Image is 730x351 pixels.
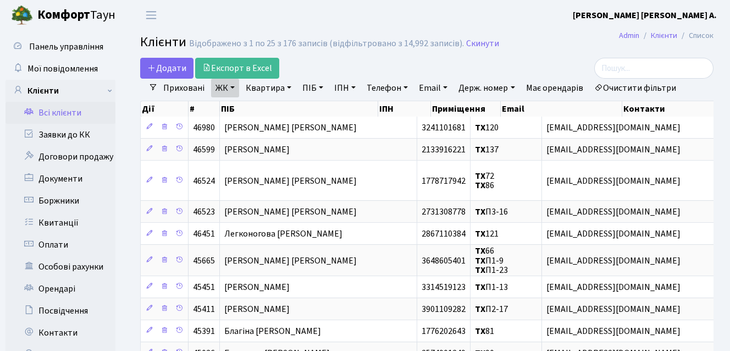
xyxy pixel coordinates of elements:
[602,24,730,47] nav: breadcrumb
[193,175,215,187] span: 46524
[330,79,360,97] a: ІПН
[475,144,485,156] b: ТХ
[224,255,357,267] span: [PERSON_NAME] [PERSON_NAME]
[422,228,466,240] span: 2867110384
[651,30,677,41] a: Клієнти
[137,6,165,24] button: Переключити навігацію
[224,303,290,315] span: [PERSON_NAME]
[475,281,485,293] b: ТХ
[27,63,98,75] span: Мої повідомлення
[619,30,639,41] a: Admin
[224,175,357,187] span: [PERSON_NAME] [PERSON_NAME]
[422,175,466,187] span: 1778717942
[431,101,501,117] th: Приміщення
[546,281,681,293] span: [EMAIL_ADDRESS][DOMAIN_NAME]
[37,6,115,25] span: Таун
[193,206,215,218] span: 46523
[224,325,321,337] span: Благіна [PERSON_NAME]
[193,144,215,156] span: 46599
[5,80,115,102] a: Клієнти
[11,4,33,26] img: logo.png
[475,206,508,218] span: П3-16
[193,303,215,315] span: 45411
[193,228,215,240] span: 46451
[37,6,90,24] b: Комфорт
[475,303,508,315] span: П2-17
[422,144,466,156] span: 2133916221
[475,245,508,276] span: 66 П1-9 П1-23
[141,101,189,117] th: Дії
[475,228,485,240] b: ТХ
[193,325,215,337] span: 45391
[5,146,115,168] a: Договори продажу
[5,322,115,344] a: Контакти
[475,170,494,191] span: 72 86
[475,325,485,337] b: ТХ
[422,325,466,337] span: 1776202643
[5,300,115,322] a: Посвідчення
[475,144,499,156] span: 137
[475,206,485,218] b: ТХ
[422,303,466,315] span: 3901109282
[189,101,220,117] th: #
[5,124,115,146] a: Заявки до КК
[5,212,115,234] a: Квитанції
[5,58,115,80] a: Мої повідомлення
[5,36,115,58] a: Панель управління
[195,58,279,79] a: Експорт в Excel
[546,325,681,337] span: [EMAIL_ADDRESS][DOMAIN_NAME]
[475,303,485,315] b: ТХ
[5,256,115,278] a: Особові рахунки
[475,170,485,182] b: ТХ
[475,281,508,293] span: П1-13
[475,245,485,257] b: ТХ
[475,122,485,134] b: ТХ
[5,190,115,212] a: Боржники
[677,30,714,42] li: Список
[224,281,290,293] span: [PERSON_NAME]
[378,101,432,117] th: ІПН
[5,278,115,300] a: Орендарі
[5,234,115,256] a: Оплати
[466,39,499,49] a: Скинути
[454,79,519,97] a: Держ. номер
[362,79,412,97] a: Телефон
[211,79,239,97] a: ЖК
[193,255,215,267] span: 45665
[224,122,357,134] span: [PERSON_NAME] [PERSON_NAME]
[475,228,499,240] span: 121
[422,206,466,218] span: 2731308778
[475,264,485,276] b: ТХ
[414,79,452,97] a: Email
[193,122,215,134] span: 46980
[475,180,485,192] b: ТХ
[147,62,186,74] span: Додати
[573,9,717,22] a: [PERSON_NAME] [PERSON_NAME] А.
[475,122,499,134] span: 120
[546,175,681,187] span: [EMAIL_ADDRESS][DOMAIN_NAME]
[546,303,681,315] span: [EMAIL_ADDRESS][DOMAIN_NAME]
[159,79,209,97] a: Приховані
[546,206,681,218] span: [EMAIL_ADDRESS][DOMAIN_NAME]
[224,206,357,218] span: [PERSON_NAME] [PERSON_NAME]
[590,79,681,97] a: Очистити фільтри
[422,281,466,293] span: 3314519123
[5,168,115,190] a: Документи
[422,255,466,267] span: 3648605401
[546,255,681,267] span: [EMAIL_ADDRESS][DOMAIN_NAME]
[501,101,622,117] th: Email
[5,102,115,124] a: Всі клієнти
[475,255,485,267] b: ТХ
[546,228,681,240] span: [EMAIL_ADDRESS][DOMAIN_NAME]
[224,144,290,156] span: [PERSON_NAME]
[298,79,328,97] a: ПІБ
[573,9,717,21] b: [PERSON_NAME] [PERSON_NAME] А.
[224,228,342,240] span: Легконогова [PERSON_NAME]
[193,281,215,293] span: 45451
[29,41,103,53] span: Панель управління
[140,32,186,52] span: Клієнти
[241,79,296,97] a: Квартира
[422,122,466,134] span: 3241101681
[140,58,193,79] a: Додати
[522,79,588,97] a: Має орендарів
